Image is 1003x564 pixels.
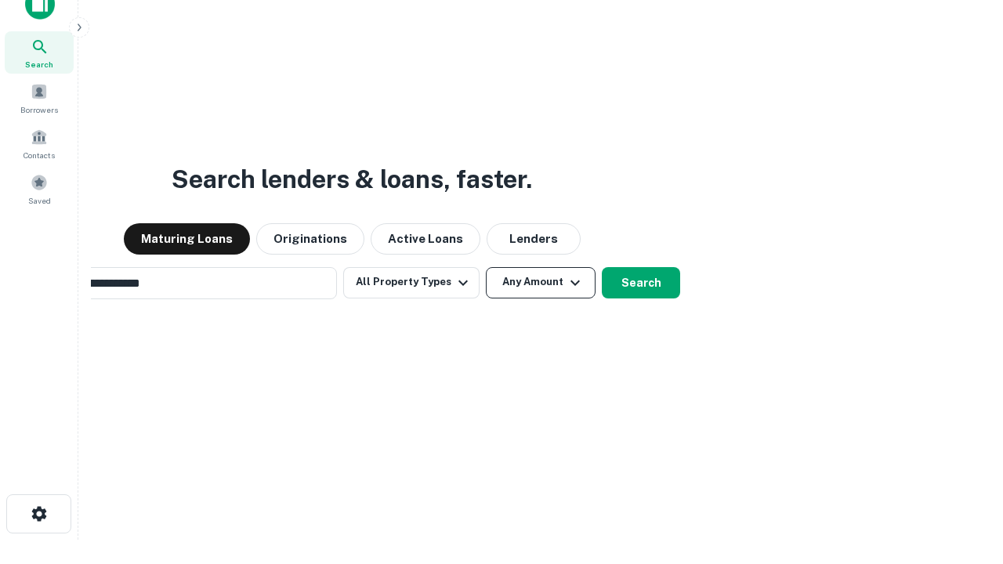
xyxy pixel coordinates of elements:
span: Saved [28,194,51,207]
button: Maturing Loans [124,223,250,255]
h3: Search lenders & loans, faster. [172,161,532,198]
span: Contacts [24,149,55,161]
button: Originations [256,223,364,255]
iframe: Chat Widget [925,439,1003,514]
button: All Property Types [343,267,480,298]
a: Contacts [5,122,74,164]
button: Any Amount [486,267,596,298]
button: Lenders [487,223,581,255]
button: Active Loans [371,223,480,255]
a: Saved [5,168,74,210]
span: Search [25,58,53,70]
a: Borrowers [5,77,74,119]
span: Borrowers [20,103,58,116]
a: Search [5,31,74,74]
button: Search [602,267,680,298]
